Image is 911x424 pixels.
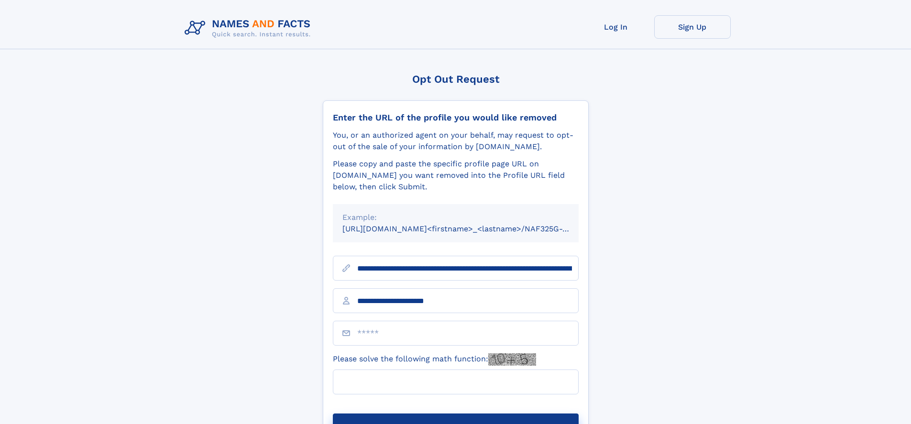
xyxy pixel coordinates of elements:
[578,15,654,39] a: Log In
[333,130,579,152] div: You, or an authorized agent on your behalf, may request to opt-out of the sale of your informatio...
[181,15,318,41] img: Logo Names and Facts
[333,353,536,366] label: Please solve the following math function:
[323,73,589,85] div: Opt Out Request
[342,224,597,233] small: [URL][DOMAIN_NAME]<firstname>_<lastname>/NAF325G-xxxxxxxx
[654,15,731,39] a: Sign Up
[333,112,579,123] div: Enter the URL of the profile you would like removed
[342,212,569,223] div: Example:
[333,158,579,193] div: Please copy and paste the specific profile page URL on [DOMAIN_NAME] you want removed into the Pr...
